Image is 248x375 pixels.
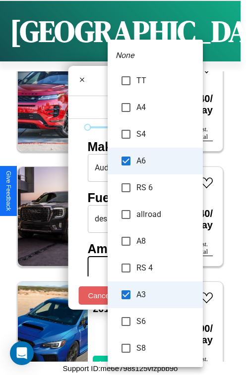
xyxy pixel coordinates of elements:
[136,209,195,220] span: allroad
[136,102,195,113] span: A4
[10,341,34,365] div: Open Intercom Messenger
[116,50,134,61] em: None
[136,155,195,167] span: A6
[5,171,12,211] div: Give Feedback
[136,262,195,274] span: RS 4
[136,182,195,194] span: RS 6
[136,235,195,247] span: A8
[136,342,195,354] span: S8
[136,289,195,301] span: A3
[136,316,195,327] span: S6
[136,75,195,87] span: TT
[136,128,195,140] span: S4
